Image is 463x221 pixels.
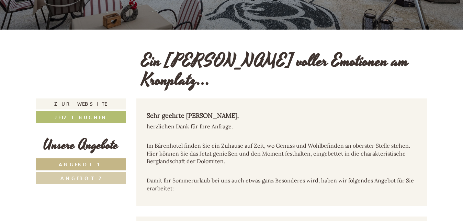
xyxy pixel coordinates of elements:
[142,52,422,90] h1: Ein [PERSON_NAME] voller Emotionen am Kronplatz...
[147,177,417,192] p: Damit Ihr Sommerurlaub bei uns auch etwas ganz Besonderes wird, haben wir folgendes Angebot für S...
[36,135,126,155] div: Unsere Angebote
[147,142,417,173] p: Im Bärenhotel finden Sie ein Zuhause auf Zeit, wo Genuss und Wohlbefinden an oberster Stelle steh...
[60,175,101,181] span: Angebot 2
[147,112,239,119] strong: Sehr geehrte [PERSON_NAME]
[36,111,126,123] a: Jetzt buchen
[237,112,239,119] em: ,
[147,123,417,138] p: herzlichen Dank für Ihre Anfrage.
[59,161,103,168] span: Angebot 1
[36,98,126,109] a: Zur Website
